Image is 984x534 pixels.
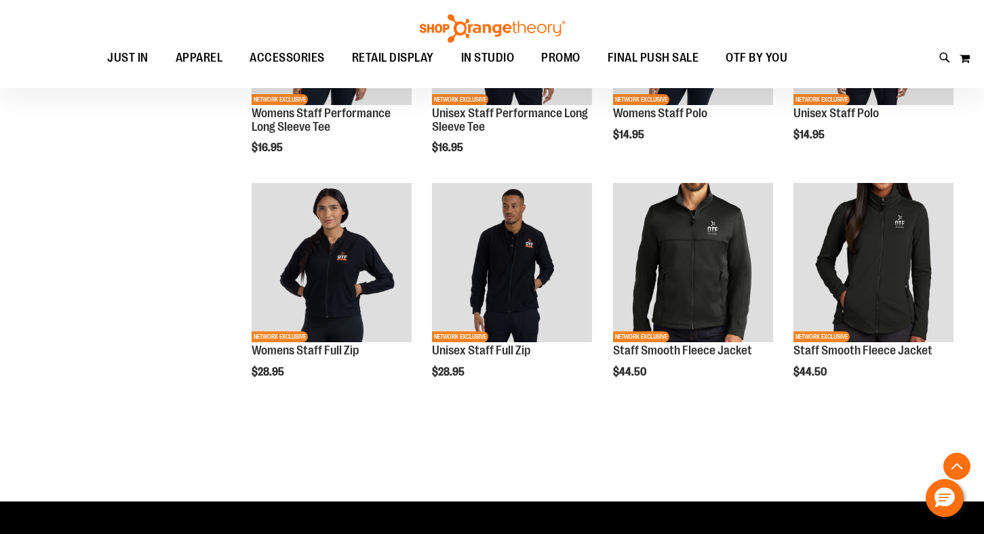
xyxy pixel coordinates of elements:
span: $14.95 [613,129,646,141]
a: Product image for Smooth Fleece JacketNETWORK EXCLUSIVE [613,183,773,345]
div: product [425,176,599,413]
a: JUST IN [94,43,162,74]
span: NETWORK EXCLUSIVE [432,331,488,342]
a: APPAREL [162,43,237,74]
img: Womens Staff Full Zip [252,183,412,343]
span: RETAIL DISPLAY [352,43,434,73]
a: Staff Smooth Fleece Jacket [613,344,752,357]
a: IN STUDIO [448,43,528,73]
span: APPAREL [176,43,223,73]
span: $28.95 [432,366,467,378]
a: Unisex Staff Performance Long Sleeve Tee [432,106,588,133]
span: NETWORK EXCLUSIVE [252,331,308,342]
a: PROMO [528,43,594,74]
span: NETWORK EXCLUSIVE [793,331,850,342]
a: Womens Staff Full Zip [252,344,359,357]
span: JUST IN [107,43,149,73]
span: $28.95 [252,366,286,378]
a: Product image for Smooth Fleece JacketNETWORK EXCLUSIVE [793,183,953,345]
a: OTF BY YOU [712,43,801,74]
div: product [245,176,418,413]
span: NETWORK EXCLUSIVE [613,94,669,105]
span: FINAL PUSH SALE [608,43,699,73]
span: $14.95 [793,129,827,141]
span: $44.50 [793,366,829,378]
a: Womens Staff Polo [613,106,707,120]
span: $44.50 [613,366,648,378]
button: Back To Top [943,453,970,480]
a: Unisex Staff Polo [793,106,879,120]
a: Womens Staff Performance Long Sleeve Tee [252,106,391,133]
a: RETAIL DISPLAY [338,43,448,74]
img: Unisex Staff Full Zip [432,183,592,343]
span: NETWORK EXCLUSIVE [432,94,488,105]
a: Unisex Staff Full ZipNETWORK EXCLUSIVE [432,183,592,345]
span: NETWORK EXCLUSIVE [793,94,850,105]
a: FINAL PUSH SALE [594,43,713,74]
img: Product image for Smooth Fleece Jacket [793,183,953,343]
img: Product image for Smooth Fleece Jacket [613,183,773,343]
div: product [606,176,780,413]
img: Shop Orangetheory [418,14,567,43]
span: $16.95 [252,142,285,154]
span: NETWORK EXCLUSIVE [613,331,669,342]
span: NETWORK EXCLUSIVE [252,94,308,105]
a: ACCESSORIES [236,43,338,74]
span: OTF BY YOU [726,43,787,73]
a: Unisex Staff Full Zip [432,344,530,357]
span: IN STUDIO [461,43,515,73]
div: product [787,176,960,413]
span: ACCESSORIES [250,43,325,73]
span: $16.95 [432,142,465,154]
a: Womens Staff Full ZipNETWORK EXCLUSIVE [252,183,412,345]
button: Hello, have a question? Let’s chat. [926,479,964,517]
a: Staff Smooth Fleece Jacket [793,344,932,357]
span: PROMO [541,43,580,73]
